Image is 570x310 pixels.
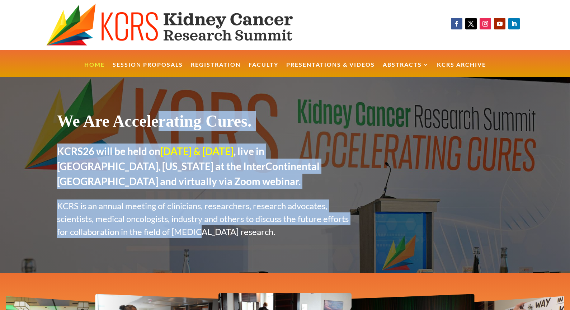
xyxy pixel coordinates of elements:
a: Follow on LinkedIn [508,18,520,29]
a: Presentations & Videos [286,62,375,77]
h1: We Are Accelerating Cures. [57,111,353,135]
a: Follow on X [465,18,477,29]
a: Registration [191,62,241,77]
p: KCRS is an annual meeting of clinicians, researchers, research advocates, scientists, medical onc... [57,199,353,238]
a: Follow on Youtube [494,18,505,29]
img: KCRS generic logo wide [46,4,324,47]
a: Abstracts [383,62,429,77]
a: Home [84,62,105,77]
a: KCRS Archive [437,62,486,77]
a: Faculty [249,62,278,77]
span: [DATE] & [DATE] [160,145,234,157]
a: Follow on Instagram [480,18,491,29]
h2: KCRS26 will be held on , live in [GEOGRAPHIC_DATA], [US_STATE] at the InterContinental [GEOGRAPHI... [57,144,353,192]
a: Session Proposals [113,62,183,77]
a: Follow on Facebook [451,18,462,29]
